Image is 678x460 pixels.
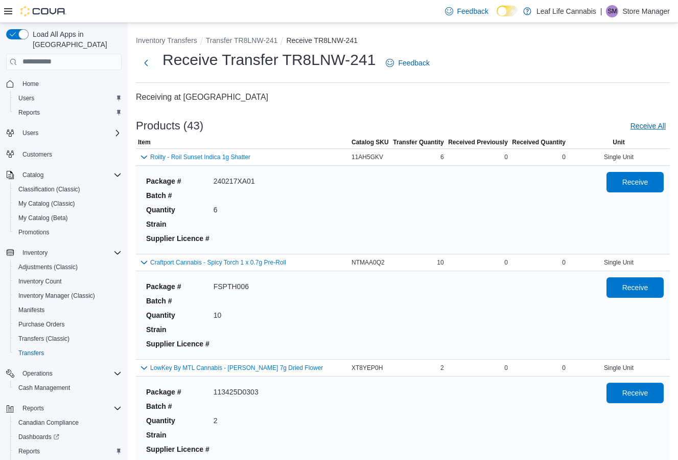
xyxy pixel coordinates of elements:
button: Inventory Manager (Classic) [10,289,126,303]
span: Users [18,94,34,102]
span: 0 [504,258,508,267]
button: LowKey By MTL Cannabis - [PERSON_NAME] 7g Dried Flower [150,364,323,371]
span: Feedback [398,58,429,68]
span: Dashboards [14,431,122,443]
button: Purchase Orders [10,317,126,332]
button: My Catalog (Beta) [10,211,126,225]
span: My Catalog (Classic) [18,200,75,208]
a: Feedback [382,53,433,73]
span: Cash Management [18,384,70,392]
div: Single Unit [568,256,670,269]
a: Dashboards [14,431,63,443]
span: Purchase Orders [18,320,65,328]
dt: Quantity [146,205,209,215]
span: Reports [14,445,122,457]
a: Inventory Count [14,275,66,288]
button: Receive TR8LNW-241 [286,36,358,45]
span: Inventory [22,249,48,257]
span: Unit [613,138,624,146]
button: Roilty - Roil Sunset Indica 1g Shatter [150,154,250,161]
button: Users [18,127,42,139]
p: Store Manager [622,5,670,17]
div: Store Manager [606,5,618,17]
span: Classification (Classic) [14,183,122,195]
span: Manifests [14,304,122,316]
span: Transfers [18,349,44,357]
dt: Supplier Licence # [146,444,209,454]
button: Customers [2,146,126,161]
a: Cash Management [14,382,74,394]
div: 0 [510,151,568,163]
button: Craftport Cannabis - Spicy Torch 1 x 0.7g Pre-Roll [150,259,286,266]
dt: Supplier Licence # [146,233,209,244]
dt: Batch # [146,190,209,201]
span: Load All Apps in [GEOGRAPHIC_DATA] [29,29,122,50]
span: 11AH5GKV [352,153,383,161]
dt: Batch # [146,401,209,411]
span: Inventory Manager (Classic) [18,292,95,300]
button: Promotions [10,225,126,239]
dd: 240217XA01 [214,176,255,186]
button: Inventory Count [10,274,126,289]
dt: Strain [146,324,209,335]
a: Feedback [441,1,493,21]
div: 0 [510,362,568,374]
span: Inventory [18,247,122,259]
button: Reports [18,402,48,414]
nav: An example of EuiBreadcrumbs [136,35,670,48]
button: Home [2,76,126,91]
span: Catalog [18,169,122,181]
button: Item [136,136,349,148]
span: 6 [440,153,444,161]
button: Transfers (Classic) [10,332,126,346]
button: Canadian Compliance [10,415,126,430]
span: Transfers (Classic) [18,335,69,343]
button: Received Quantity [510,136,568,148]
span: My Catalog (Beta) [14,212,122,224]
span: Operations [18,367,122,380]
a: Classification (Classic) [14,183,84,195]
span: Adjustments (Classic) [18,263,78,271]
button: Catalog [2,168,126,182]
span: Home [22,80,39,88]
span: Customers [22,150,52,159]
a: Purchase Orders [14,318,69,331]
span: XT8YEP0H [352,364,383,372]
a: Dashboards [10,430,126,444]
button: My Catalog (Classic) [10,196,126,211]
span: SM [607,5,617,17]
p: | [600,5,602,17]
span: Manifests [18,306,44,314]
button: Receive [606,277,664,298]
span: Reports [14,106,122,119]
span: Canadian Compliance [14,417,122,429]
dt: Quantity [146,415,209,426]
span: Catalog SKU [352,138,389,146]
span: Adjustments (Classic) [14,261,122,273]
span: Purchase Orders [14,318,122,331]
span: My Catalog (Beta) [18,214,68,222]
p: Leaf Life Cannabis [536,5,596,17]
button: Inventory [18,247,52,259]
a: Adjustments (Classic) [14,261,82,273]
h1: Receive Transfer TR8LNW-241 [162,50,376,70]
dt: Strain [146,430,209,440]
span: Feedback [457,6,488,16]
span: Transfers (Classic) [14,333,122,345]
a: Customers [18,148,56,161]
a: Home [18,78,43,90]
button: Catalog [18,169,48,181]
dt: Package # [146,176,209,186]
span: Inventory Count [18,277,62,286]
span: Receive [622,177,648,187]
div: Single Unit [568,362,670,374]
span: Reports [18,108,40,117]
span: Customers [18,147,122,160]
dd: 113425D0303 [214,387,259,397]
span: Operations [22,369,53,378]
span: Dashboards [18,433,59,441]
button: Cash Management [10,381,126,395]
button: Classification (Classic) [10,182,126,196]
button: Receive [606,383,664,403]
button: Manifests [10,303,126,317]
